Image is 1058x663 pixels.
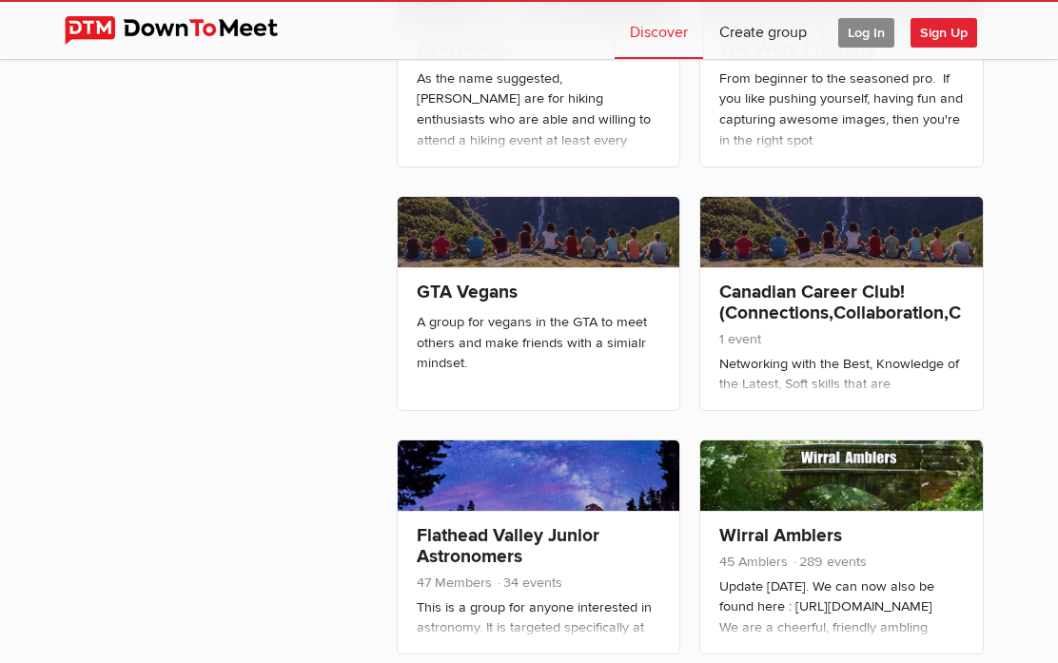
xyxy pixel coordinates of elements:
[719,68,964,150] div: From beginner to the seasoned pro. If you like pushing yourself, having fun and capturing awesome...
[911,2,992,59] a: Sign Up
[823,2,910,59] a: Log In
[792,554,867,570] span: 289 events
[719,331,761,347] span: 1 event
[704,2,822,59] a: Create group
[719,554,788,570] span: 45 Amblers
[719,281,961,345] a: Canadian Career Club! (Connections,Collaboration,Competence)
[496,575,562,591] span: 34 events
[417,68,661,171] div: As the name suggested, [PERSON_NAME] are for hiking enthusiasts who are able and willing to atten...
[719,524,842,547] a: Wirral Amblers
[417,312,661,374] div: A group for vegans in the GTA to meet others and make friends with a simialr mindset.
[65,16,307,45] img: DownToMeet
[417,281,518,303] a: GTA Vegans
[417,575,492,591] span: 47 Members
[838,18,894,48] span: Log In
[615,2,703,59] a: Discover
[417,524,599,568] a: Flathead Valley Junior Astronomers
[911,18,977,48] span: Sign Up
